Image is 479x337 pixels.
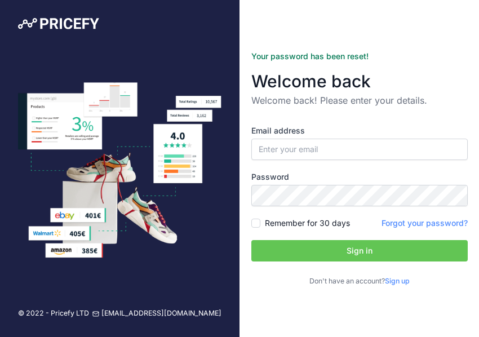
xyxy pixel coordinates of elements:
[251,94,468,107] p: Welcome back! Please enter your details.
[382,218,468,228] a: Forgot your password?
[251,276,468,287] p: Don't have an account?
[385,277,410,285] a: Sign up
[251,240,468,261] button: Sign in
[265,218,350,229] label: Remember for 30 days
[92,308,221,319] a: [EMAIL_ADDRESS][DOMAIN_NAME]
[18,308,89,319] p: © 2022 - Pricefy LTD
[251,139,468,160] input: Enter your email
[251,51,468,62] div: Your password has been reset!
[251,125,468,136] label: Email address
[251,171,468,183] label: Password
[251,71,468,91] h3: Welcome back
[18,18,99,29] img: Pricefy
